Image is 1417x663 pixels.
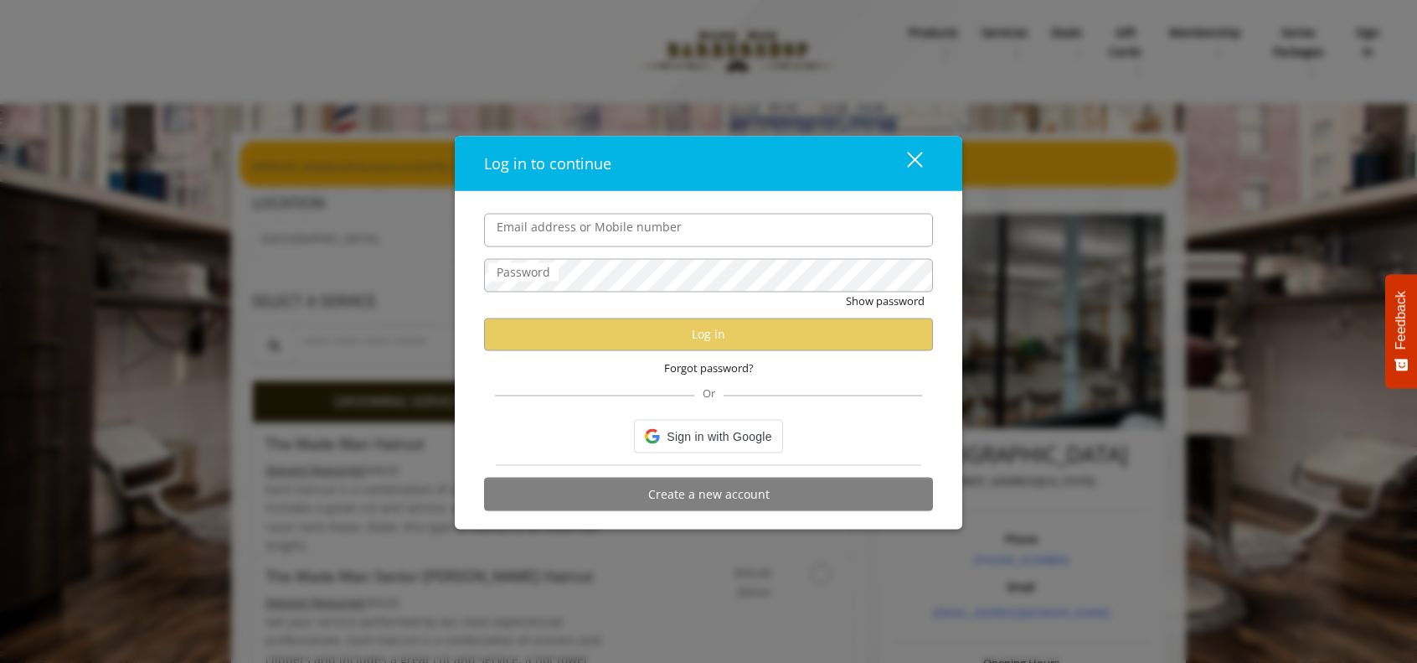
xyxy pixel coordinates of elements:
[484,478,933,510] button: Create a new account
[1394,291,1409,350] span: Feedback
[484,213,933,246] input: Email address or Mobile number
[667,427,771,446] span: Sign in with Google
[876,146,933,180] button: close dialog
[846,292,925,309] button: Show password
[634,420,782,453] div: Sign in with Google
[694,386,724,401] span: Or
[484,318,933,350] button: Log in
[484,153,611,173] span: Log in to continue
[484,258,933,292] input: Password
[1385,274,1417,388] button: Feedback - Show survey
[488,217,690,236] label: Email address or Mobile number
[488,262,559,281] label: Password
[888,151,921,176] div: close dialog
[664,359,754,376] span: Forgot password?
